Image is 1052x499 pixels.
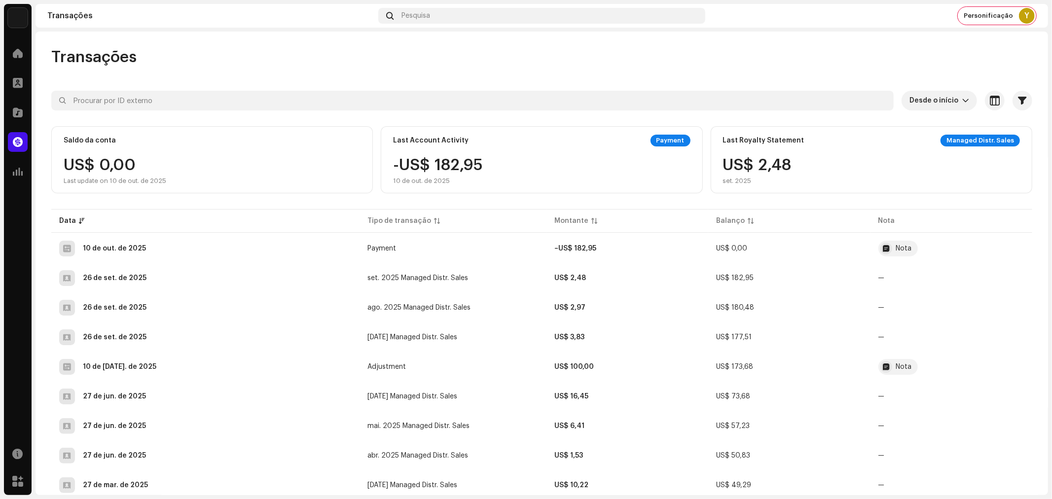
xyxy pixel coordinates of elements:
[878,275,885,282] re-a-table-badge: —
[47,12,374,20] div: Transações
[83,304,146,311] div: 26 de set. de 2025
[554,304,585,311] strong: US$ 2,97
[554,216,588,226] div: Montante
[367,334,457,341] span: jul. 2025 Managed Distr. Sales
[8,8,28,28] img: 8570ccf7-64aa-46bf-9f70-61ee3b8451d8
[83,452,146,459] div: 27 de jun. de 2025
[554,393,588,400] strong: US$ 16,45
[964,12,1013,20] span: Personificação
[716,482,751,489] span: US$ 49,29
[716,393,750,400] span: US$ 73,68
[83,363,156,370] div: 10 de jul. de 2025
[554,275,586,282] strong: US$ 2,48
[64,177,166,185] div: Last update on 10 de out. de 2025
[716,363,753,370] span: US$ 173,68
[554,423,584,429] strong: US$ 6,41
[83,334,146,341] div: 26 de set. de 2025
[367,393,457,400] span: jun. 2025 Managed Distr. Sales
[83,275,146,282] div: 26 de set. de 2025
[367,363,406,370] span: Adjustment
[64,137,116,144] div: Saldo da conta
[878,393,885,400] re-a-table-badge: —
[51,91,894,110] input: Procurar por ID externo
[367,423,470,429] span: mai. 2025 Managed Distr. Sales
[878,423,885,429] re-a-table-badge: —
[367,452,468,459] span: abr. 2025 Managed Distr. Sales
[554,452,583,459] strong: US$ 1,53
[878,452,885,459] re-a-table-badge: —
[878,359,1024,375] span: ADJUSTMENT
[716,245,747,252] span: US$ 0,00
[554,334,584,341] strong: US$ 3,83
[367,275,468,282] span: set. 2025 Managed Distr. Sales
[716,275,754,282] span: US$ 182,95
[723,137,804,144] div: Last Royalty Statement
[367,245,396,252] span: Payment
[401,12,430,20] span: Pesquisa
[393,177,483,185] div: 10 de out. de 2025
[896,245,912,252] div: Nota
[83,245,146,252] div: 10 de out. de 2025
[554,245,596,252] strong: –US$ 182,95
[554,363,594,370] strong: US$ 100,00
[716,334,752,341] span: US$ 177,51
[716,304,754,311] span: US$ 180,48
[723,177,792,185] div: set. 2025
[909,91,962,110] span: Desde o início
[393,137,469,144] div: Last Account Activity
[83,423,146,429] div: 27 de jun. de 2025
[83,393,146,400] div: 27 de jun. de 2025
[367,216,431,226] div: Tipo de transação
[941,135,1020,146] div: Managed Distr. Sales
[367,304,471,311] span: ago. 2025 Managed Distr. Sales
[716,452,750,459] span: US$ 50,83
[59,216,76,226] div: Data
[1019,8,1035,24] div: Y
[716,423,750,429] span: US$ 57,23
[51,47,137,67] span: Transações
[83,482,148,489] div: 27 de mar. de 2025
[878,304,885,311] re-a-table-badge: —
[554,482,588,489] strong: US$ 10,22
[962,91,969,110] div: dropdown trigger
[367,482,457,489] span: mar. 2025 Managed Distr. Sales
[878,482,885,489] re-a-table-badge: —
[716,216,745,226] div: Balanço
[651,135,690,146] div: Payment
[878,241,1024,256] span: Payment
[896,363,912,370] div: Nota
[878,334,885,341] re-a-table-badge: —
